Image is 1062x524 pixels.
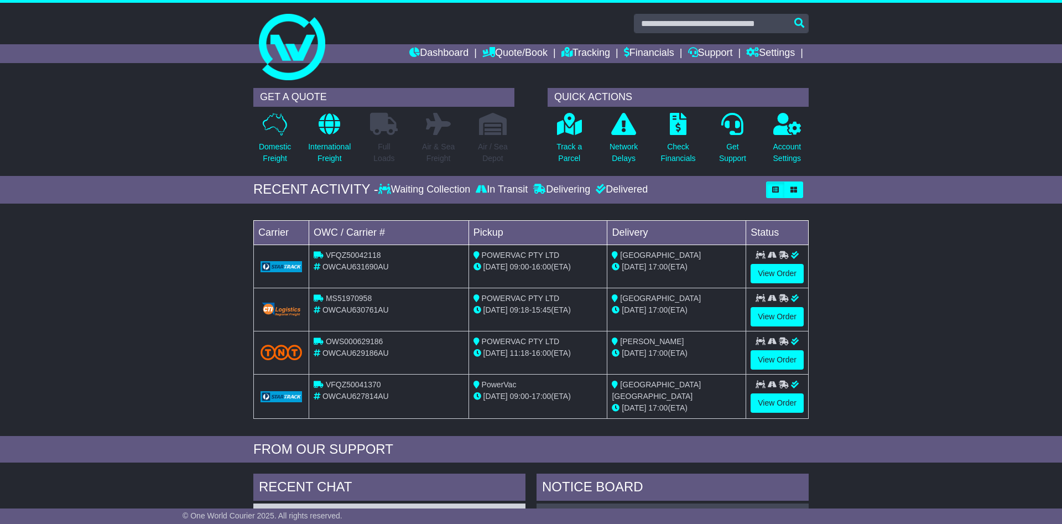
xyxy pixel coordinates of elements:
div: NOTICE BOARD [537,474,809,504]
span: [DATE] [483,305,508,314]
span: [DATE] [483,392,508,401]
div: Waiting Collection [378,184,473,196]
div: - (ETA) [473,261,603,273]
span: OWCAU630761AU [322,305,389,314]
a: Settings [746,44,795,63]
span: [DATE] [622,305,646,314]
div: Delivered [593,184,648,196]
a: View Order [751,350,804,370]
span: [GEOGRAPHIC_DATA] [GEOGRAPHIC_DATA] [612,380,701,401]
span: [PERSON_NAME] [620,337,684,346]
td: Pickup [468,220,607,245]
span: © One World Courier 2025. All rights reserved. [183,511,342,520]
div: QUICK ACTIONS [548,88,809,107]
p: Full Loads [370,141,398,164]
div: - (ETA) [473,304,603,316]
div: GET A QUOTE [253,88,514,107]
span: OWCAU631690AU [322,262,389,271]
a: View Order [751,307,804,326]
span: [DATE] [483,349,508,357]
span: MS51970958 [326,294,372,303]
p: Air / Sea Depot [478,141,508,164]
span: 09:00 [510,262,529,271]
span: OWCAU627814AU [322,392,389,401]
div: RECENT ACTIVITY - [253,181,378,198]
span: 09:18 [510,305,529,314]
span: OWCAU629186AU [322,349,389,357]
div: RECENT CHAT [253,474,525,504]
div: (ETA) [612,347,741,359]
p: International Freight [308,141,351,164]
span: [GEOGRAPHIC_DATA] [620,251,701,260]
span: OWS000629186 [326,337,383,346]
span: 17:00 [648,349,668,357]
p: Get Support [719,141,746,164]
span: 15:45 [532,305,551,314]
a: Financials [624,44,674,63]
span: POWERVAC PTY LTD [482,337,560,346]
img: TNT_Domestic.png [261,345,302,360]
span: [DATE] [483,262,508,271]
span: 16:00 [532,262,551,271]
a: Dashboard [409,44,468,63]
span: 17:00 [648,262,668,271]
span: POWERVAC PTY LTD [482,294,560,303]
div: (ETA) [612,402,741,414]
img: GetCarrierServiceLogo [261,302,302,317]
span: 17:00 [648,305,668,314]
span: [GEOGRAPHIC_DATA] [620,294,701,303]
p: Track a Parcel [556,141,582,164]
td: Carrier [254,220,309,245]
a: View Order [751,264,804,283]
p: Network Delays [610,141,638,164]
span: VFQZ50042118 [326,251,381,260]
td: Status [746,220,809,245]
a: Track aParcel [556,112,582,170]
span: 17:00 [648,403,668,412]
img: GetCarrierServiceLogo [261,261,302,272]
td: OWC / Carrier # [309,220,469,245]
div: FROM OUR SUPPORT [253,442,809,458]
a: Tracking [561,44,610,63]
span: 11:18 [510,349,529,357]
div: In Transit [473,184,530,196]
a: DomesticFreight [258,112,291,170]
span: PowerVac [482,380,517,389]
a: CheckFinancials [660,112,696,170]
span: [DATE] [622,262,646,271]
a: View Order [751,393,804,413]
p: Check Financials [661,141,696,164]
span: [DATE] [622,349,646,357]
span: VFQZ50041370 [326,380,381,389]
img: GetCarrierServiceLogo [261,391,302,402]
div: - (ETA) [473,391,603,402]
p: Account Settings [773,141,801,164]
a: NetworkDelays [609,112,638,170]
td: Delivery [607,220,746,245]
span: 09:00 [510,392,529,401]
a: GetSupport [719,112,747,170]
span: POWERVAC PTY LTD [482,251,560,260]
a: Quote/Book [482,44,548,63]
a: AccountSettings [773,112,802,170]
div: (ETA) [612,304,741,316]
a: Support [688,44,733,63]
p: Air & Sea Freight [422,141,455,164]
p: Domestic Freight [259,141,291,164]
span: 17:00 [532,392,551,401]
a: InternationalFreight [308,112,351,170]
span: 16:00 [532,349,551,357]
div: - (ETA) [473,347,603,359]
div: (ETA) [612,261,741,273]
span: [DATE] [622,403,646,412]
div: Delivering [530,184,593,196]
